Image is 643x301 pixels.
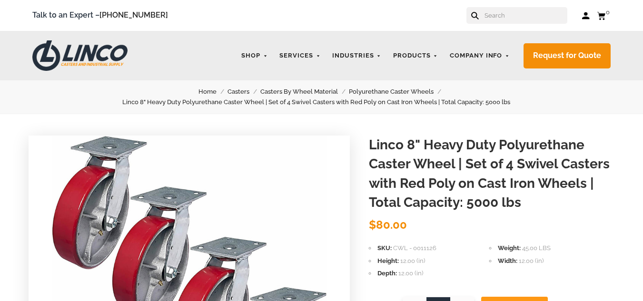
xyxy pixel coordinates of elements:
[524,43,611,68] a: Request for Quote
[377,257,399,264] span: Height
[582,11,590,20] a: Log in
[198,87,228,97] a: Home
[237,47,272,65] a: Shop
[260,87,349,97] a: Casters By Wheel Material
[498,244,521,252] span: Weight
[369,218,407,232] span: $80.00
[597,10,611,21] a: 0
[349,87,445,97] a: Polyurethane Caster Wheels
[606,9,610,16] span: 0
[228,87,260,97] a: Casters
[377,270,397,277] span: Depth
[484,7,567,24] input: Search
[32,40,128,71] img: LINCO CASTERS & INDUSTRIAL SUPPLY
[519,257,544,264] span: 12.00 (in)
[393,244,436,252] span: CWL - 0011126
[398,270,423,277] span: 12.00 (in)
[498,257,517,264] span: Width
[327,47,386,65] a: Industries
[275,47,325,65] a: Services
[32,9,168,22] span: Talk to an Expert –
[388,47,443,65] a: Products
[122,97,521,107] a: Linco 8" Heavy Duty Polyurethane Caster Wheel | Set of 4 Swivel Casters with Red Poly on Cast Iro...
[445,47,514,65] a: Company Info
[400,257,425,264] span: 12.00 (in)
[369,136,614,213] h1: Linco 8" Heavy Duty Polyurethane Caster Wheel | Set of 4 Swivel Casters with Red Poly on Cast Iro...
[99,10,168,19] a: [PHONE_NUMBER]
[522,244,551,252] span: 45.00 LBS
[377,244,392,252] span: SKU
